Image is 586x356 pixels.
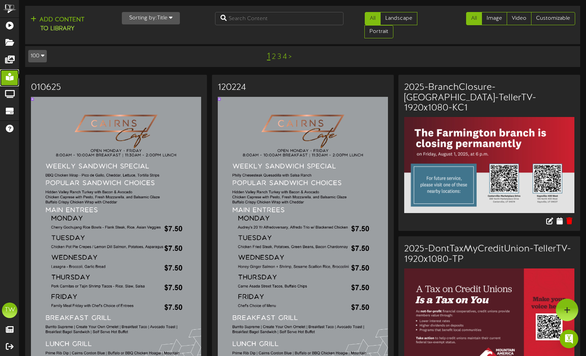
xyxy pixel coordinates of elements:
div: TW [2,303,17,318]
a: 3 [277,53,281,61]
button: 100 [28,50,47,62]
div: Open Intercom Messenger [560,330,578,348]
a: > [289,53,292,61]
a: 4 [283,53,287,61]
a: All [466,12,482,25]
a: Landscape [380,12,417,25]
a: 2 [272,53,276,61]
input: Search Content [215,12,343,25]
a: 1 [267,52,270,62]
a: Video [507,12,531,25]
a: Customizable [531,12,575,25]
h3: 120224 [218,83,388,93]
button: Add Contentto Library [28,15,87,34]
h3: 2025-BranchClosure-[GEOGRAPHIC_DATA]-TellerTV-1920x1080-KC1 [404,83,574,113]
img: a05420a8-84d6-4947-9cde-bfa5fc676822.jpg [404,117,574,213]
a: All [365,12,381,25]
a: Image [482,12,507,25]
a: Portrait [364,25,393,38]
h3: 2025-DontTaxMyCreditUnion-TellerTV-1920x1080-TP [404,244,574,265]
button: Sorting by:Title [122,12,180,24]
h3: 010625 [31,83,201,93]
